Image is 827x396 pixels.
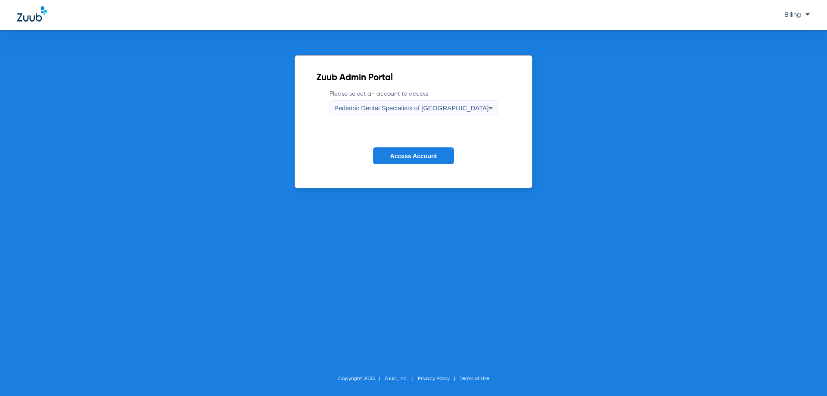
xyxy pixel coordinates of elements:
[338,374,385,383] li: Copyright 2025
[418,376,450,381] a: Privacy Policy
[330,90,498,115] label: Please select an account to access
[385,374,418,383] li: Zuub, Inc.
[784,12,810,18] span: Billing
[460,376,489,381] a: Terms of Use
[317,74,511,82] h2: Zuub Admin Portal
[334,104,489,112] span: Pediatric Dental Specialists of [GEOGRAPHIC_DATA]
[373,147,454,164] button: Access Account
[17,6,47,22] img: Zuub Logo
[390,153,437,159] span: Access Account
